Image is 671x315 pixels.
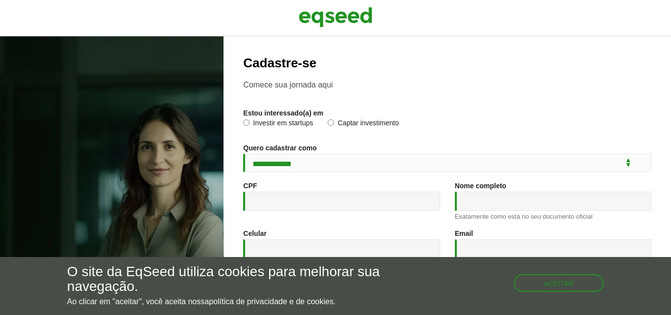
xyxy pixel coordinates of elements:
h5: O site da EqSeed utiliza cookies para melhorar sua navegação. [67,264,390,295]
label: Estou interessado(a) em [243,110,323,116]
div: Exatamente como está no seu documento oficial [455,213,651,220]
input: Captar investimento [328,119,334,126]
label: Captar investimento [328,119,399,129]
label: Nome completo [455,182,506,189]
label: Quero cadastrar como [243,144,316,151]
label: CPF [243,182,257,189]
label: Email [455,230,473,237]
label: Investir em startups [243,119,313,129]
input: Investir em startups [243,119,250,126]
h2: Cadastre-se [243,56,651,70]
p: Comece sua jornada aqui [243,80,651,89]
label: Celular [243,230,266,237]
p: Ao clicar em "aceitar", você aceita nossa . [67,297,390,306]
a: política de privacidade e de cookies [209,298,334,306]
button: Aceitar [514,274,604,292]
img: EqSeed Logo [299,5,372,29]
